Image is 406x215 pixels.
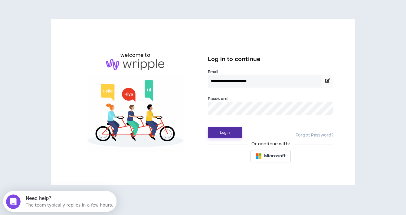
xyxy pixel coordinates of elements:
button: Login [208,127,242,138]
a: Forgot Password? [296,133,333,138]
button: Microsoft [250,150,291,162]
div: The team typically replies in a few hours. [23,10,110,16]
span: Log in to continue [208,56,260,63]
span: Microsoft [264,153,286,159]
iframe: Intercom live chat discovery launcher [3,191,116,212]
img: logo-brand.png [106,59,164,70]
div: Need help? [23,5,110,10]
img: Welcome to Wripple [73,76,198,153]
iframe: Intercom live chat [6,194,21,209]
label: Password [208,96,228,101]
div: Open Intercom Messenger [2,2,116,19]
span: Or continue with: [247,141,294,147]
label: Email [208,69,333,75]
h6: welcome to [120,52,150,59]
